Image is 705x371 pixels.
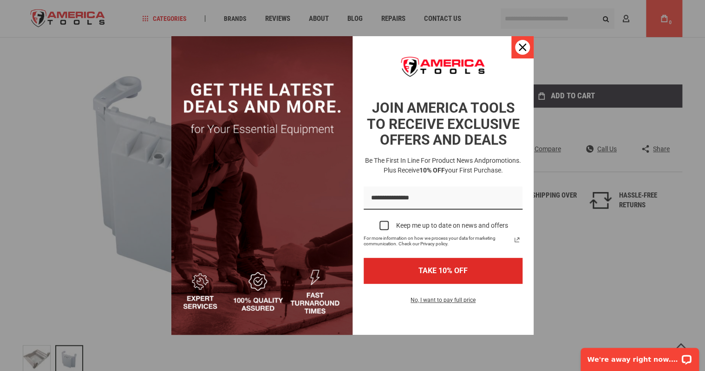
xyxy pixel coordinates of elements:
[574,342,705,371] iframe: LiveChat chat widget
[367,100,520,148] strong: JOIN AMERICA TOOLS TO RECEIVE EXCLUSIVE OFFERS AND DEALS
[419,166,445,174] strong: 10% OFF
[362,156,524,175] h3: Be the first in line for product news and
[511,234,522,245] svg: link icon
[511,234,522,245] a: Read our Privacy Policy
[396,222,508,230] div: Keep me up to date on news and offers
[403,295,483,311] button: No, I want to pay full price
[384,157,522,174] span: promotions. Plus receive your first purchase.
[364,186,522,210] input: Email field
[364,236,511,247] span: For more information on how we process your data for marketing communication. Check our Privacy p...
[364,258,522,283] button: TAKE 10% OFF
[511,36,534,58] button: Close
[519,44,526,51] svg: close icon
